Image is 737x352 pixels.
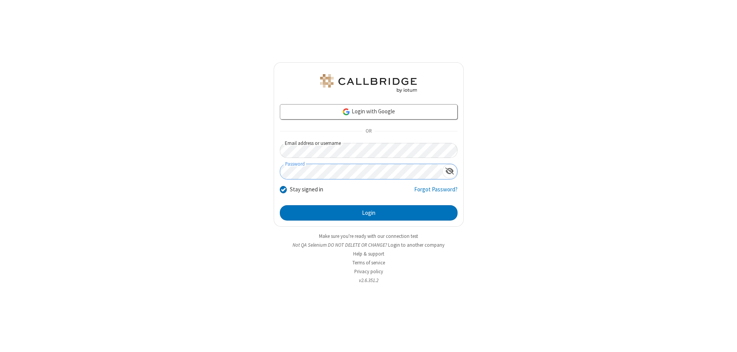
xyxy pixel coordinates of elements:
a: Make sure you're ready with our connection test [319,233,418,239]
input: Password [280,164,442,179]
img: google-icon.png [342,108,350,116]
input: Email address or username [280,143,458,158]
div: Show password [442,164,457,178]
span: OR [362,126,375,137]
li: Not QA Selenium DO NOT DELETE OR CHANGE? [274,241,464,249]
a: Forgot Password? [414,185,458,200]
button: Login to another company [388,241,445,249]
a: Terms of service [352,259,385,266]
button: Login [280,205,458,221]
label: Stay signed in [290,185,323,194]
a: Privacy policy [354,268,383,275]
a: Login with Google [280,104,458,120]
li: v2.6.351.2 [274,277,464,284]
a: Help & support [353,251,384,257]
img: QA Selenium DO NOT DELETE OR CHANGE [319,74,418,93]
